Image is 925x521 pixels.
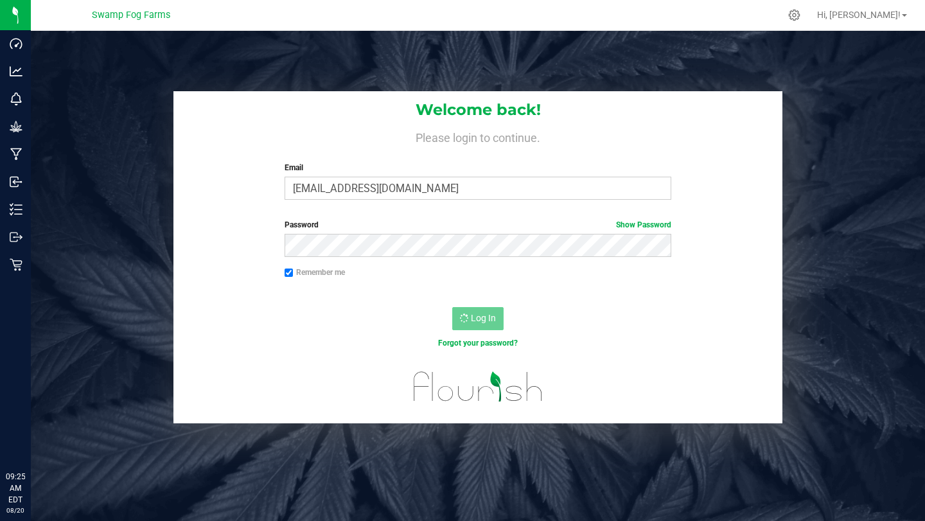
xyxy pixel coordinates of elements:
a: Show Password [616,220,671,229]
inline-svg: Grow [10,120,22,133]
a: Forgot your password? [438,339,518,348]
h1: Welcome back! [173,102,782,118]
inline-svg: Manufacturing [10,148,22,161]
input: Remember me [285,269,294,278]
label: Email [285,162,671,173]
p: 09:25 AM EDT [6,471,25,506]
div: Manage settings [786,9,802,21]
label: Remember me [285,267,345,278]
inline-svg: Analytics [10,65,22,78]
span: Password [285,220,319,229]
span: Log In [471,313,496,323]
span: Swamp Fog Farms [92,10,170,21]
inline-svg: Retail [10,258,22,271]
p: 08/20 [6,506,25,515]
span: Hi, [PERSON_NAME]! [817,10,901,20]
img: flourish_logo.svg [402,362,554,411]
inline-svg: Dashboard [10,37,22,50]
inline-svg: Inbound [10,175,22,188]
button: Log In [452,307,504,330]
h4: Please login to continue. [173,128,782,144]
inline-svg: Monitoring [10,93,22,105]
inline-svg: Inventory [10,203,22,216]
inline-svg: Outbound [10,231,22,243]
